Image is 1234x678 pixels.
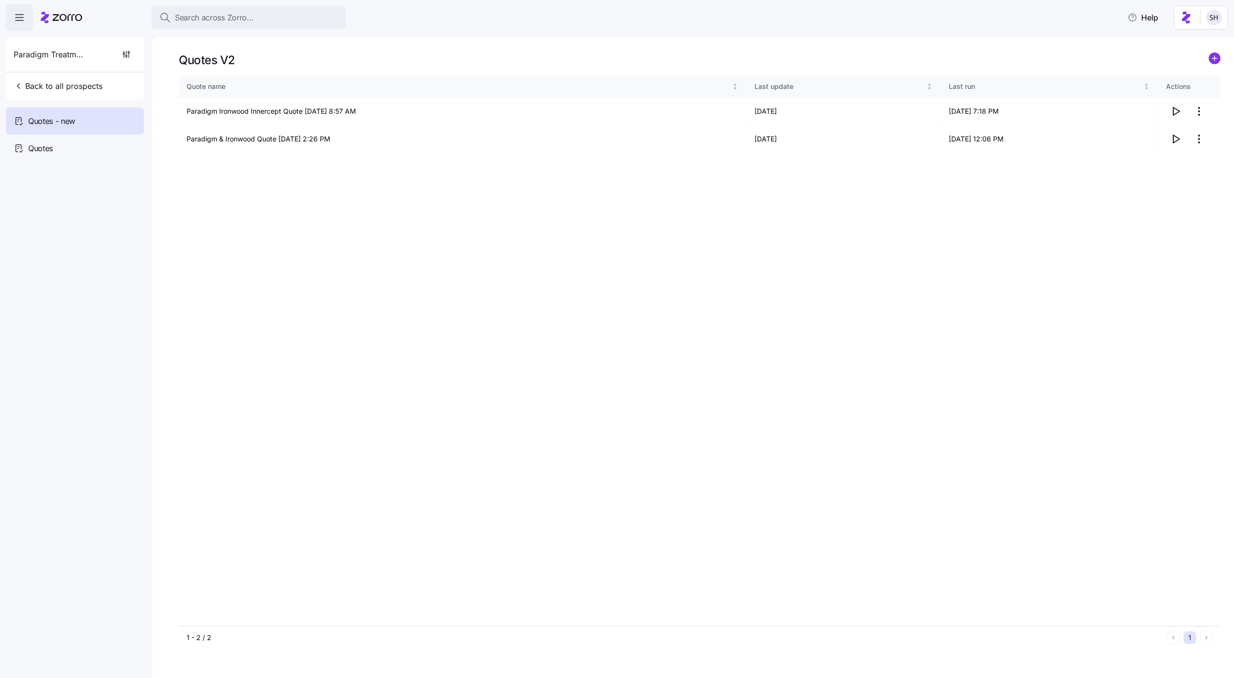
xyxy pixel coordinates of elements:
[747,125,941,153] td: [DATE]
[10,76,106,96] button: Back to all prospects
[949,81,1142,92] div: Last run
[1200,631,1213,644] button: Next page
[1183,631,1196,644] button: 1
[1167,631,1180,644] button: Previous page
[941,75,1158,98] th: Last runNot sorted
[1143,83,1150,90] div: Not sorted
[1128,12,1158,23] span: Help
[179,75,747,98] th: Quote nameNot sorted
[28,115,75,127] span: Quotes - new
[1209,52,1220,68] a: add icon
[747,75,941,98] th: Last updateNot sorted
[1206,10,1222,25] img: b6f83909296ed516b58975f0c9619e1f
[187,633,1163,643] div: 1 - 2 / 2
[754,81,924,92] div: Last update
[1209,52,1220,64] svg: add icon
[179,98,747,125] td: Paradigm Ironwood Innercept Quote [DATE] 8:57 AM
[941,98,1158,125] td: [DATE] 7:18 PM
[187,81,730,92] div: Quote name
[1166,81,1213,92] div: Actions
[6,135,144,162] a: Quotes
[1120,8,1166,27] button: Help
[941,125,1158,153] td: [DATE] 12:06 PM
[179,52,235,68] h1: Quotes V2
[747,98,941,125] td: [DATE]
[28,142,53,155] span: Quotes
[14,49,84,61] span: Paradigm Treatment
[175,12,254,24] span: Search across Zorro...
[926,83,933,90] div: Not sorted
[14,80,103,92] span: Back to all prospects
[152,6,346,29] button: Search across Zorro...
[6,107,144,135] a: Quotes - new
[732,83,738,90] div: Not sorted
[179,125,747,153] td: Paradigm & Ironwood Quote [DATE] 2:26 PM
